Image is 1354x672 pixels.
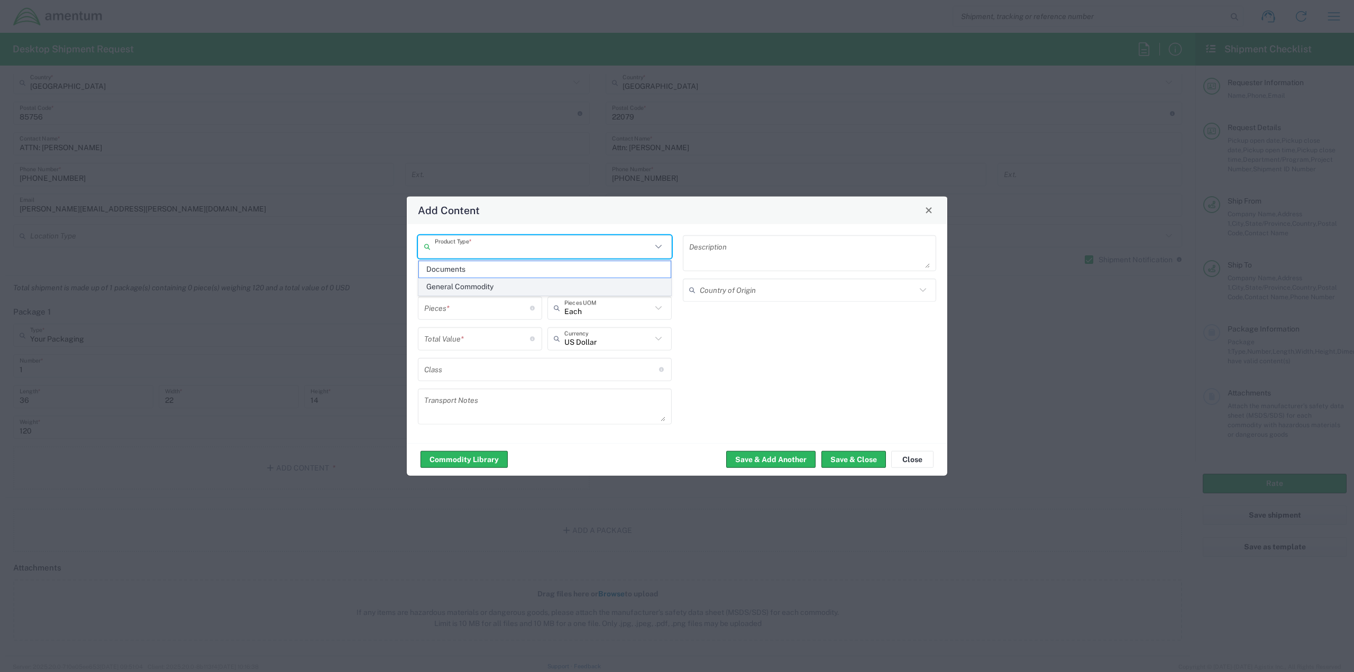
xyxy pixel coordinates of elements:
[419,279,671,295] span: General Commodity
[420,451,508,468] button: Commodity Library
[821,451,886,468] button: Save & Close
[891,451,934,468] button: Close
[418,202,480,218] h4: Add Content
[921,202,936,217] button: Close
[419,261,671,278] span: Documents
[726,451,816,468] button: Save & Add Another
